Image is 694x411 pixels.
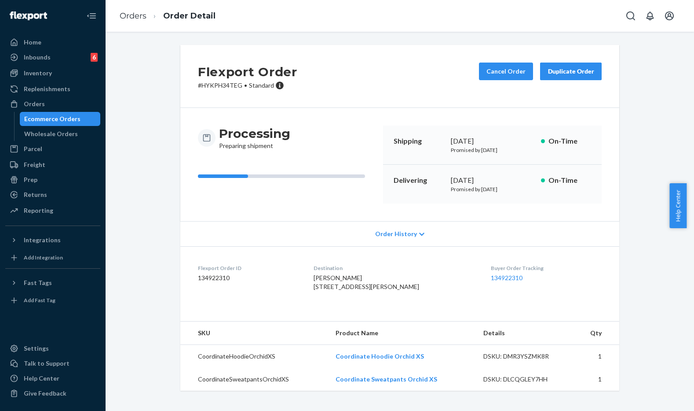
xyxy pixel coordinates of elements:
a: Order Detail [163,11,216,21]
div: Integrations [24,236,61,244]
button: Open Search Box [622,7,639,25]
span: Order History [375,230,417,238]
th: Product Name [329,322,477,345]
div: Inbounds [24,53,51,62]
button: Give Feedback [5,386,100,400]
a: Returns [5,188,100,202]
a: Inventory [5,66,100,80]
td: 1 [573,368,619,391]
p: Shipping [394,136,444,146]
div: Reporting [24,206,53,215]
div: [DATE] [451,136,534,146]
a: 134922310 [491,274,522,281]
p: Delivering [394,175,444,185]
div: Ecommerce Orders [24,115,80,123]
th: Details [476,322,573,345]
div: Parcel [24,144,42,153]
p: Promised by [DATE] [451,146,534,154]
p: On-Time [548,136,591,146]
a: Replenishments [5,82,100,96]
td: CoordinateHoodieOrchidXS [180,345,329,368]
a: Wholesale Orders [20,127,101,141]
a: Help Center [5,371,100,385]
iframe: Opens a widget where you can chat to one of our agents [638,385,685,407]
td: CoordinateSweatpantsOrchidXS [180,368,329,391]
img: Flexport logo [10,11,47,20]
a: Inbounds6 [5,50,100,64]
div: Replenishments [24,85,70,93]
button: Close Navigation [83,7,100,25]
button: Talk to Support [5,356,100,370]
h2: Flexport Order [198,63,297,81]
div: Help Center [24,374,59,383]
dt: Destination [314,264,477,272]
button: Duplicate Order [540,63,602,80]
div: Settings [24,344,49,353]
div: Freight [24,160,45,169]
a: Settings [5,341,100,355]
a: Add Integration [5,251,100,265]
span: [PERSON_NAME] [STREET_ADDRESS][PERSON_NAME] [314,274,419,290]
div: Talk to Support [24,359,69,368]
div: Give Feedback [24,389,66,398]
a: Home [5,35,100,49]
th: Qty [573,322,619,345]
div: Prep [24,175,37,184]
dd: 134922310 [198,274,300,282]
a: Add Fast Tag [5,293,100,307]
ol: breadcrumbs [113,3,223,29]
a: Freight [5,158,100,172]
a: Parcel [5,142,100,156]
td: 1 [573,345,619,368]
div: DSKU: DMR3YSZMK8R [483,352,566,361]
div: Fast Tags [24,278,52,287]
th: SKU [180,322,329,345]
p: Promised by [DATE] [451,185,534,193]
a: Coordinate Hoodie Orchid XS [336,352,424,360]
div: Wholesale Orders [24,130,78,138]
div: Orders [24,100,45,108]
p: # HYKPH34TEG [198,81,297,90]
div: [DATE] [451,175,534,185]
button: Fast Tags [5,276,100,290]
dt: Flexport Order ID [198,264,300,272]
div: Add Integration [24,254,63,261]
div: Add Fast Tag [24,296,55,304]
button: Help Center [669,183,687,228]
p: On-Time [548,175,591,185]
button: Cancel Order [479,63,533,80]
span: • [244,81,247,89]
div: Inventory [24,69,52,78]
button: Open notifications [641,7,659,25]
a: Prep [5,173,100,187]
dt: Buyer Order Tracking [491,264,602,272]
div: Returns [24,190,47,199]
div: Home [24,38,41,47]
a: Coordinate Sweatpants Orchid XS [336,375,437,383]
a: Reporting [5,204,100,218]
div: 6 [91,53,98,62]
div: Preparing shipment [219,126,290,150]
a: Orders [5,97,100,111]
span: Standard [249,81,274,89]
div: Duplicate Order [548,67,594,76]
a: Orders [120,11,146,21]
h3: Processing [219,126,290,141]
div: DSKU: DLCQGLEY7HH [483,375,566,384]
a: Ecommerce Orders [20,112,101,126]
button: Open account menu [661,7,678,25]
button: Integrations [5,233,100,247]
